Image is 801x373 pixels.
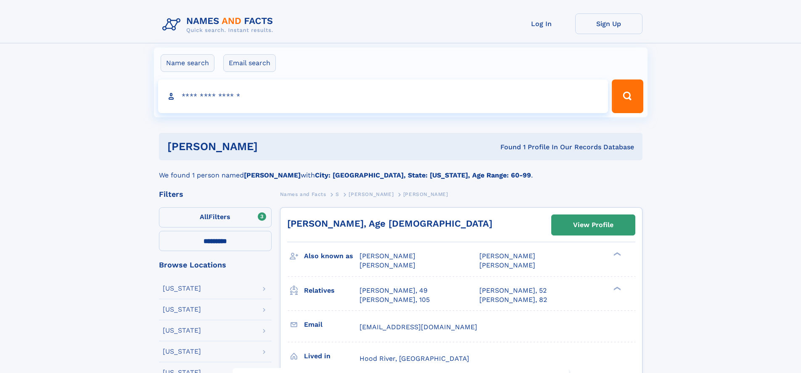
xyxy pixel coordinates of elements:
[163,285,201,292] div: [US_STATE]
[159,160,642,180] div: We found 1 person named with .
[161,54,214,72] label: Name search
[479,286,547,295] a: [PERSON_NAME], 52
[360,354,469,362] span: Hood River, [GEOGRAPHIC_DATA]
[403,191,448,197] span: [PERSON_NAME]
[223,54,276,72] label: Email search
[159,207,272,228] label: Filters
[158,79,608,113] input: search input
[360,252,415,260] span: [PERSON_NAME]
[379,143,634,152] div: Found 1 Profile In Our Records Database
[611,251,621,257] div: ❯
[612,79,643,113] button: Search Button
[611,286,621,291] div: ❯
[336,189,339,199] a: S
[280,189,326,199] a: Names and Facts
[287,218,492,229] a: [PERSON_NAME], Age [DEMOGRAPHIC_DATA]
[479,252,535,260] span: [PERSON_NAME]
[479,261,535,269] span: [PERSON_NAME]
[159,13,280,36] img: Logo Names and Facts
[304,249,360,263] h3: Also known as
[244,171,301,179] b: [PERSON_NAME]
[479,295,547,304] a: [PERSON_NAME], 82
[163,348,201,355] div: [US_STATE]
[573,215,613,235] div: View Profile
[360,261,415,269] span: [PERSON_NAME]
[508,13,575,34] a: Log In
[575,13,642,34] a: Sign Up
[360,323,477,331] span: [EMAIL_ADDRESS][DOMAIN_NAME]
[304,283,360,298] h3: Relatives
[167,141,379,152] h1: [PERSON_NAME]
[360,286,428,295] a: [PERSON_NAME], 49
[304,349,360,363] h3: Lived in
[360,295,430,304] a: [PERSON_NAME], 105
[304,317,360,332] h3: Email
[336,191,339,197] span: S
[315,171,531,179] b: City: [GEOGRAPHIC_DATA], State: [US_STATE], Age Range: 60-99
[200,213,209,221] span: All
[349,191,394,197] span: [PERSON_NAME]
[163,306,201,313] div: [US_STATE]
[163,327,201,334] div: [US_STATE]
[552,215,635,235] a: View Profile
[349,189,394,199] a: [PERSON_NAME]
[159,261,272,269] div: Browse Locations
[159,190,272,198] div: Filters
